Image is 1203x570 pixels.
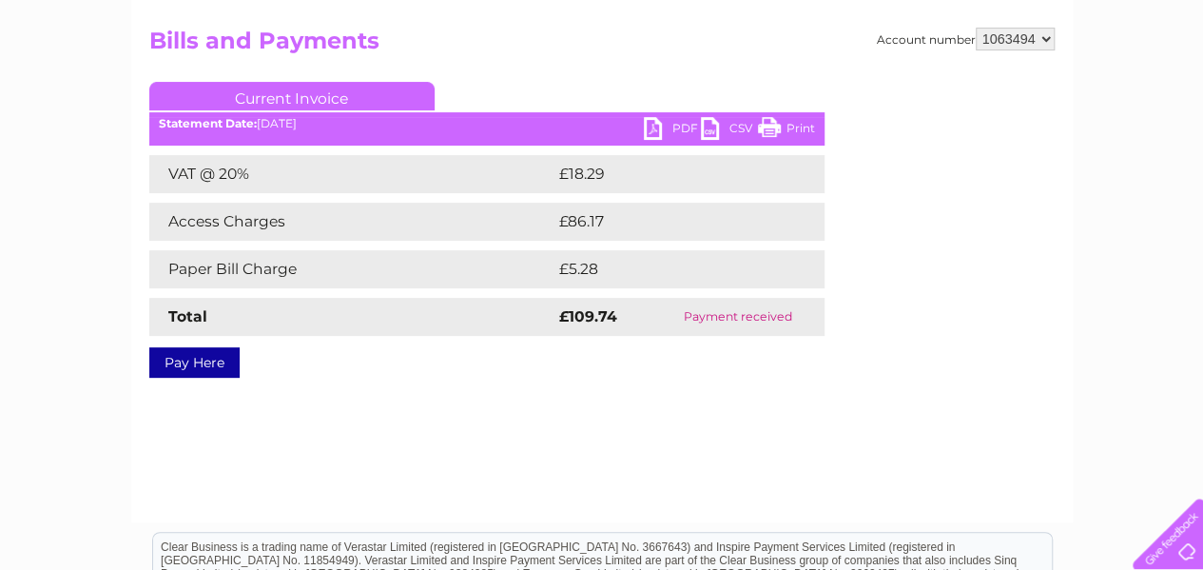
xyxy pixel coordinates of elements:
[42,49,139,108] img: logo.png
[877,28,1055,50] div: Account number
[149,82,435,110] a: Current Invoice
[559,307,617,325] strong: £109.74
[153,10,1052,92] div: Clear Business is a trading name of Verastar Limited (registered in [GEOGRAPHIC_DATA] No. 3667643...
[1077,81,1123,95] a: Contact
[168,307,207,325] strong: Total
[652,298,825,336] td: Payment received
[149,250,554,288] td: Paper Bill Charge
[149,347,240,378] a: Pay Here
[149,203,554,241] td: Access Charges
[916,81,958,95] a: Energy
[868,81,904,95] a: Water
[554,203,785,241] td: £86.17
[969,81,1026,95] a: Telecoms
[159,116,257,130] b: Statement Date:
[701,117,758,145] a: CSV
[844,10,976,33] a: 0333 014 3131
[149,117,825,130] div: [DATE]
[758,117,815,145] a: Print
[149,155,554,193] td: VAT @ 20%
[554,155,785,193] td: £18.29
[1140,81,1185,95] a: Log out
[644,117,701,145] a: PDF
[149,28,1055,64] h2: Bills and Payments
[554,250,780,288] td: £5.28
[1038,81,1065,95] a: Blog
